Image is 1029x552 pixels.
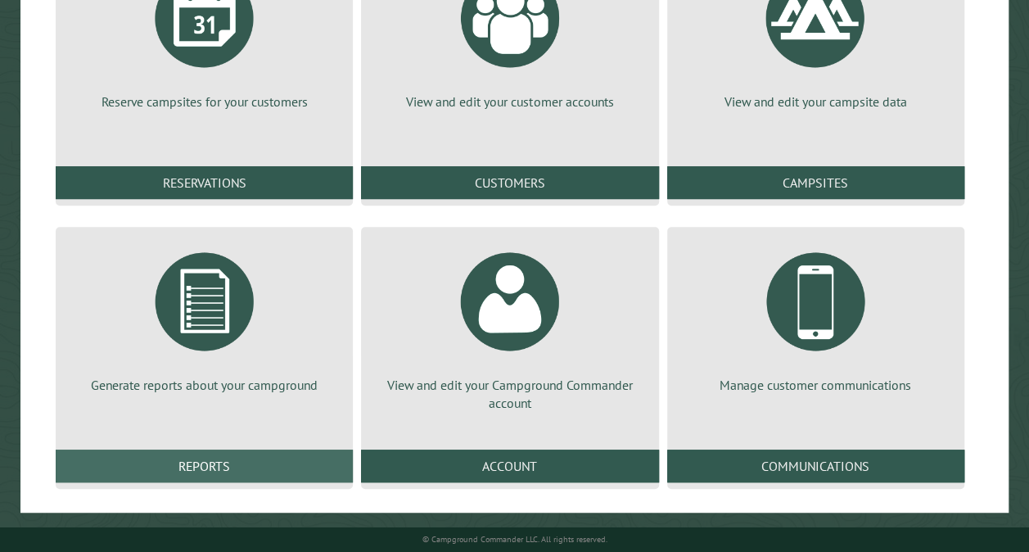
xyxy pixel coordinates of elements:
[667,450,964,482] a: Communications
[56,450,353,482] a: Reports
[687,376,945,394] p: Manage customer communications
[381,240,639,413] a: View and edit your Campground Commander account
[687,240,945,394] a: Manage customer communications
[75,240,333,394] a: Generate reports about your campground
[381,93,639,111] p: View and edit your customer accounts
[381,376,639,413] p: View and edit your Campground Commander account
[687,93,945,111] p: View and edit your campsite data
[75,93,333,111] p: Reserve campsites for your customers
[56,166,353,199] a: Reservations
[75,376,333,394] p: Generate reports about your campground
[422,534,607,545] small: © Campground Commander LLC. All rights reserved.
[361,450,658,482] a: Account
[667,166,964,199] a: Campsites
[361,166,658,199] a: Customers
